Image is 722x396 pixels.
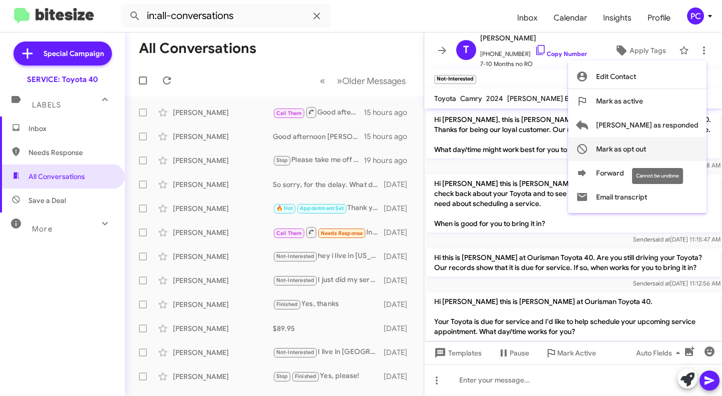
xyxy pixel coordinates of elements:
[596,64,636,88] span: Edit Contact
[568,161,707,185] button: Forward
[632,168,683,184] div: Cannot be undone
[596,113,699,137] span: [PERSON_NAME] as responded
[596,89,643,113] span: Mark as active
[596,137,646,161] span: Mark as opt out
[568,185,707,209] button: Email transcript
